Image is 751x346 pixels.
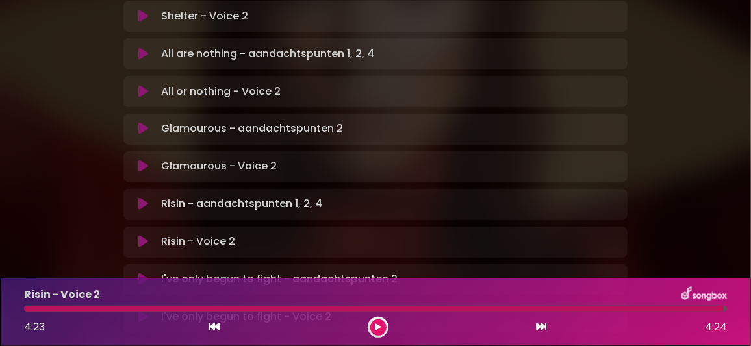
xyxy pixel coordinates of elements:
[681,286,727,303] img: songbox-logo-white.png
[161,46,374,62] p: All are nothing - aandachtspunten 1, 2, 4
[161,234,235,250] p: Risin - Voice 2
[161,8,248,24] p: Shelter - Voice 2
[161,121,343,137] p: Glamourous - aandachtspunten 2
[24,287,100,303] p: Risin - Voice 2
[24,319,45,334] span: 4:23
[161,197,322,212] p: Risin - aandachtspunten 1, 2, 4
[705,319,727,335] span: 4:24
[161,272,398,288] p: I've only begun to fight - aandachtspunten 2
[161,84,281,99] p: All or nothing - Voice 2
[161,159,277,175] p: Glamourous - Voice 2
